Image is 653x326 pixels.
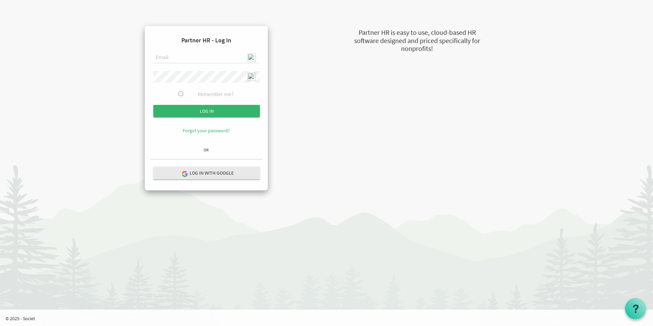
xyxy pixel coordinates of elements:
div: nonprofits! [320,44,514,54]
img: npw-badge-icon-locked.svg [248,54,256,62]
a: Forgot your password? [183,127,230,134]
div: Partner HR is easy to use, cloud-based HR [320,28,514,38]
input: Log in [153,105,260,117]
input: Email [153,52,260,64]
img: google-logo.png [181,171,187,177]
p: © 2025 - Societ [5,315,653,322]
div: software designed and priced specifically for [320,36,514,46]
h4: Partner HR - Log In [150,31,262,49]
button: Log in with Google [153,167,260,179]
h6: OR [150,148,262,152]
img: npw-badge-icon-locked.svg [248,73,256,81]
label: Remember me? [198,90,234,98]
